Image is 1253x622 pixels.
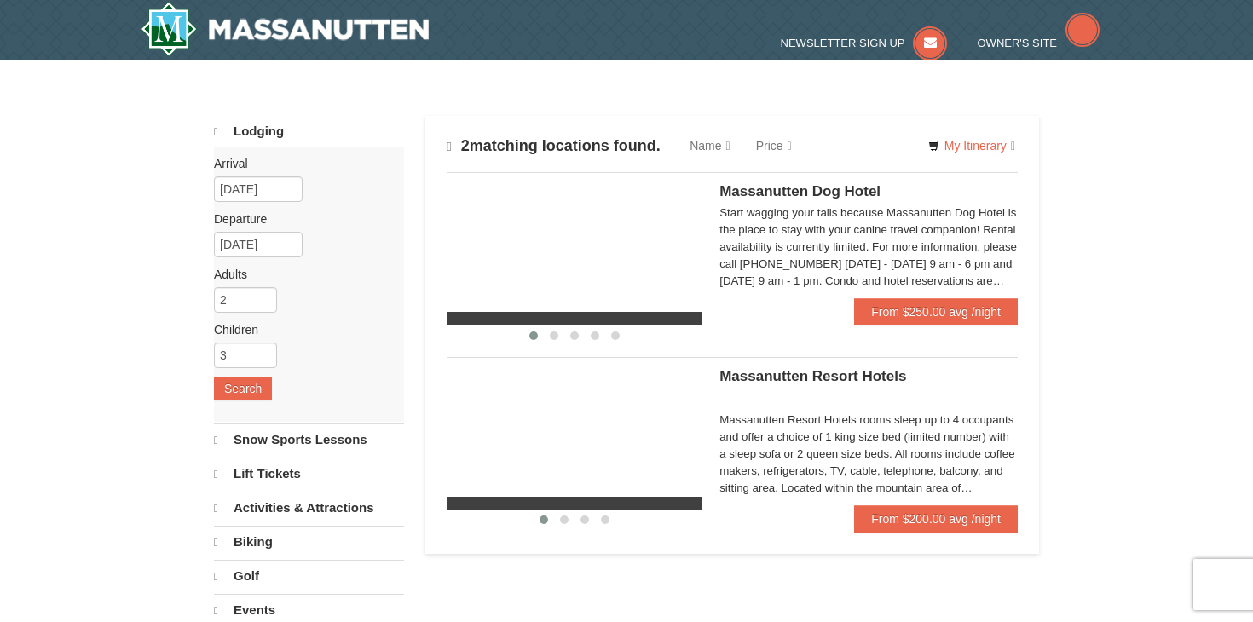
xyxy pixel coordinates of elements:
[743,129,805,163] a: Price
[978,37,1100,49] a: Owner's Site
[214,560,404,592] a: Golf
[917,133,1026,158] a: My Itinerary
[781,37,948,49] a: Newsletter Sign Up
[214,423,404,456] a: Snow Sports Lessons
[214,377,272,400] button: Search
[781,37,905,49] span: Newsletter Sign Up
[719,368,906,384] span: Massanutten Resort Hotels
[719,183,881,199] span: Massanutten Dog Hotel
[214,492,404,524] a: Activities & Attractions
[214,210,391,227] label: Departure
[214,116,404,147] a: Lodging
[854,298,1018,325] a: From $250.00 avg /night
[141,2,429,56] a: Massanutten Resort
[719,412,1018,497] div: Massanutten Resort Hotels rooms sleep up to 4 occupants and offer a choice of 1 king size bed (li...
[214,266,391,283] label: Adults
[854,505,1018,533] a: From $200.00 avg /night
[677,129,742,163] a: Name
[978,37,1058,49] span: Owner's Site
[214,526,404,558] a: Biking
[214,458,404,490] a: Lift Tickets
[719,204,1018,290] div: Start wagging your tails because Massanutten Dog Hotel is the place to stay with your canine trav...
[214,155,391,172] label: Arrival
[141,2,429,56] img: Massanutten Resort Logo
[214,321,391,338] label: Children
